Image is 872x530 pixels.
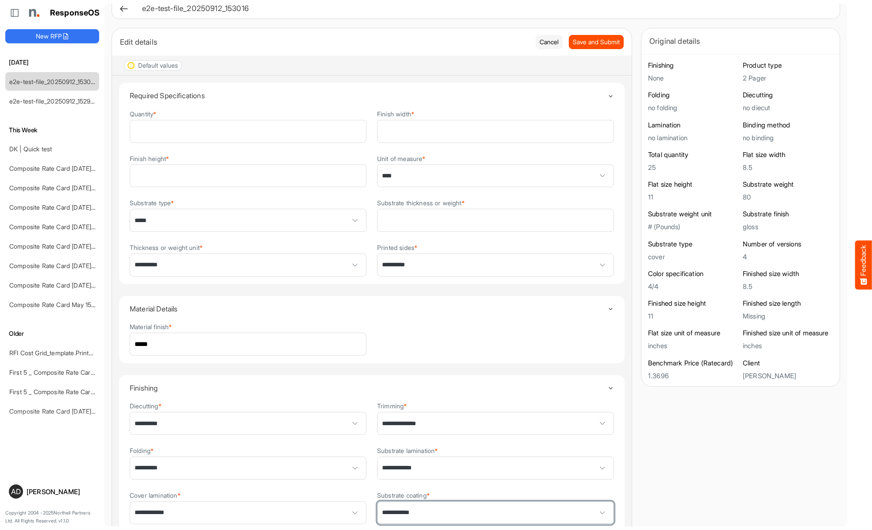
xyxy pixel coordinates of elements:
label: Finish height [130,155,169,162]
a: First 5 _ Composite Rate Card [DATE] [9,369,116,376]
h6: Flat size unit of measure [648,329,738,338]
a: Composite Rate Card [DATE] mapping test [9,407,130,415]
h5: 8.5 [743,164,833,171]
h6: Color specification [648,269,738,278]
label: Material finish [130,323,172,330]
h6: Finished size width [743,269,833,278]
h6: Number of versions [743,240,833,249]
button: New RFP [5,29,99,43]
a: Composite Rate Card [DATE] mapping test_deleted [9,184,154,192]
h6: Substrate type [648,240,738,249]
h5: no binding [743,134,833,142]
summary: Toggle content [130,375,614,401]
a: Composite Rate Card [DATE] mapping test_deleted [9,204,154,211]
summary: Toggle content [130,83,614,108]
a: Composite Rate Card [DATE] mapping test_deleted [9,223,154,230]
a: RFI Cost Grid_template.Prints and warehousing [9,349,143,357]
h5: None [648,74,738,82]
h6: Flat size width [743,150,833,159]
label: Substrate lamination [377,447,438,454]
label: Quantity [130,111,156,117]
label: Folding [130,447,154,454]
a: Composite Rate Card [DATE] mapping test [9,262,130,269]
h6: Substrate weight [743,180,833,189]
h5: no diecut [743,104,833,111]
summary: Toggle content [130,296,614,322]
label: Substrate type [130,200,174,206]
div: [PERSON_NAME] [27,488,96,495]
h6: Client [743,359,833,368]
img: Northell [24,4,42,22]
h5: [PERSON_NAME] [743,372,833,380]
h5: 8.5 [743,283,833,290]
button: Save and Submit Progress [569,35,624,49]
h6: e2e-test-file_20250912_153016 [142,5,826,12]
h6: Substrate weight unit [648,210,738,219]
label: Finish width [377,111,414,117]
h6: Finishing [648,61,738,70]
h6: Binding method [743,121,833,130]
h5: cover [648,253,738,261]
div: Default values [138,62,178,69]
h5: # (Pounds) [648,223,738,230]
span: AD [11,488,21,495]
h5: no lamination [648,134,738,142]
h5: 4 [743,253,833,261]
a: Composite Rate Card May 15-2 [9,301,98,308]
a: First 5 _ Composite Rate Card [DATE] [9,388,116,396]
a: Composite Rate Card [DATE] mapping test_deleted [9,242,154,250]
h1: ResponseOS [50,8,100,18]
label: Cover lamination [130,492,181,499]
a: e2e-test-file_20250912_153016 [9,78,97,85]
h6: Flat size height [648,180,738,189]
h4: Finishing [130,384,607,392]
h6: Diecutting [743,91,833,100]
h6: [DATE] [5,58,99,67]
a: e2e-test-file_20250912_152903 [9,97,98,105]
h5: 80 [743,193,833,201]
h5: inches [648,342,738,349]
h6: This Week [5,125,99,135]
p: Copyright 2004 - 2025 Northell Partners Ltd. All Rights Reserved. v 1.1.0 [5,509,99,525]
div: Edit details [120,36,529,48]
label: Printed sides [377,244,417,251]
h5: 2 Pager [743,74,833,82]
span: Save and Submit [573,37,620,47]
h5: Missing [743,312,833,320]
h5: inches [743,342,833,349]
h5: no folding [648,104,738,111]
label: Substrate thickness or weight [377,200,465,206]
label: Substrate coating [377,492,430,499]
h6: Finished size length [743,299,833,308]
h6: Older [5,329,99,338]
label: Unit of measure [377,155,426,162]
a: DK | Quick test [9,145,52,153]
h6: Product type [743,61,833,70]
h5: 25 [648,164,738,171]
h5: 11 [648,312,738,320]
button: Cancel [536,35,563,49]
h5: 4/4 [648,283,738,290]
button: Feedback [855,241,872,290]
h5: 11 [648,193,738,201]
h6: Finished size unit of measure [743,329,833,338]
label: Diecutting [130,403,162,409]
h5: gloss [743,223,833,230]
h6: Folding [648,91,738,100]
label: Thickness or weight unit [130,244,203,251]
label: Trimming [377,403,407,409]
a: Composite Rate Card [DATE] mapping test [9,281,130,289]
h6: Substrate finish [743,210,833,219]
h4: Material Details [130,305,607,313]
h6: Finished size height [648,299,738,308]
h5: 1.3696 [648,372,738,380]
div: Original details [649,35,832,47]
a: Composite Rate Card [DATE]_smaller [9,165,114,172]
h6: Benchmark Price (Ratecard) [648,359,738,368]
h6: Lamination [648,121,738,130]
h6: Total quantity [648,150,738,159]
h4: Required Specifications [130,92,607,100]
